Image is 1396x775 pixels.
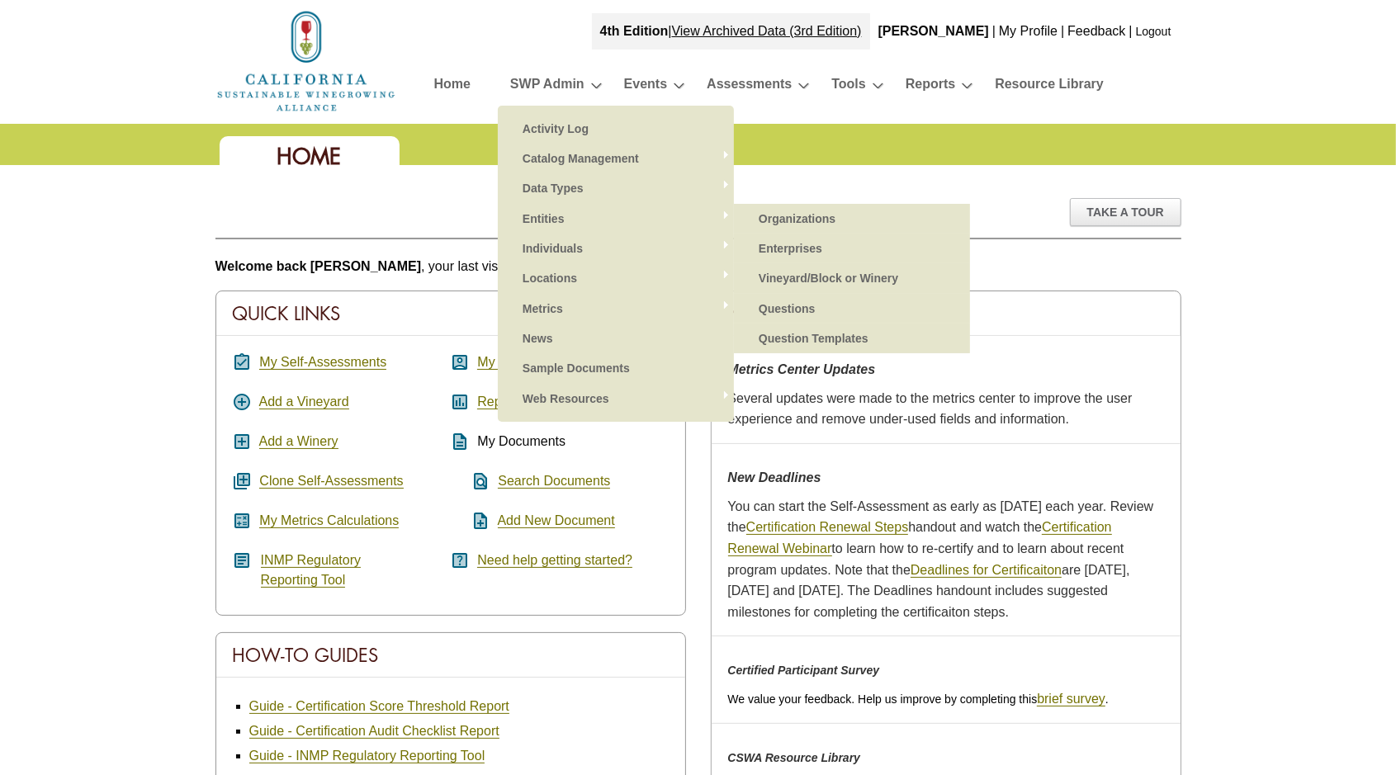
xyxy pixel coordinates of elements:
a: Home [215,53,397,67]
strong: Metrics Center Updates [728,362,876,376]
span: » [722,210,730,227]
a: Reports [906,73,955,102]
a: View Archived Data (3rd Edition) [672,24,862,38]
div: How-To Guides [216,633,685,678]
strong: New Deadlines [728,470,821,484]
a: Add New Document [498,513,615,528]
i: assignment_turned_in [233,352,253,372]
a: Organizations [750,204,954,234]
a: Deadlines for Certificaiton [911,563,1062,578]
div: | [592,13,870,50]
i: queue [233,471,253,491]
b: Welcome back [PERSON_NAME] [215,259,422,273]
div: | [991,13,997,50]
a: Enterprises [750,234,954,263]
a: My Profile [999,24,1058,38]
em: Certified Participant Survey [728,664,880,677]
i: find_in_page [451,471,491,491]
a: Guide - Certification Audit Checklist Report [249,724,499,739]
i: help_center [451,551,471,570]
i: note_add [451,511,491,531]
img: logo_cswa2x.png [215,8,397,114]
a: Feedback [1067,24,1125,38]
a: Reports [477,395,523,409]
em: CSWA Resource Library [728,751,861,764]
a: brief survey [1037,692,1105,706]
span: » [722,240,730,257]
a: Individuals [514,234,717,263]
i: add_box [233,432,253,451]
span: » [722,390,730,407]
span: We value your feedback. Help us improve by completing this . [728,692,1109,706]
a: Question Templates [750,324,954,353]
a: My Self-Assessments [259,355,386,370]
strong: 4th Edition [600,24,669,38]
a: SWP Admin [510,73,584,102]
div: | [1059,13,1066,50]
a: Guide - Certification Score Threshold Report [249,699,509,714]
a: Sample Documents [514,353,717,383]
span: » [722,270,730,286]
a: Tools [831,73,865,102]
a: Logout [1136,25,1171,38]
a: My Profile [477,355,536,370]
a: Search Documents [498,474,610,489]
span: » [722,180,730,196]
a: Web Resources [514,384,717,413]
a: INMP RegulatoryReporting Tool [261,553,362,588]
span: My Documents [477,434,565,448]
a: My Metrics Calculations [259,513,399,528]
a: Guide - INMP Regulatory Reporting Tool [249,749,485,763]
i: article [233,551,253,570]
a: Data Types [514,173,717,203]
a: Activity Log [514,114,717,144]
a: Assessments [707,73,792,102]
div: Take A Tour [1070,198,1181,226]
div: | [1128,13,1134,50]
a: News [514,324,717,353]
i: add_circle [233,392,253,412]
a: Add a Winery [259,434,338,449]
p: You can start the Self-Assessment as early as [DATE] each year. Review the handout and watch the ... [728,496,1164,623]
p: , your last visit was [DATE]. [215,256,1181,277]
span: » [722,300,730,317]
a: Certification Renewal Steps [746,520,909,535]
span: Several updates were made to the metrics center to improve the user experience and remove under-u... [728,391,1133,427]
a: Clone Self-Assessments [259,474,403,489]
i: calculate [233,511,253,531]
a: Certification Renewal Webinar [728,520,1112,556]
span: Home [277,142,342,171]
a: Metrics [514,294,717,324]
a: Home [434,73,471,102]
span: » [722,150,730,167]
a: Need help getting started? [477,553,632,568]
a: Vineyard/Block or Winery [750,263,954,293]
a: Events [624,73,667,102]
div: Quick Links [216,291,685,336]
i: assessment [451,392,471,412]
i: account_box [451,352,471,372]
a: Entities [514,204,717,234]
a: Add a Vineyard [259,395,349,409]
b: [PERSON_NAME] [878,24,989,38]
i: description [451,432,471,451]
a: Resource Library [995,73,1104,102]
a: Questions [750,294,954,324]
a: Locations [514,263,717,293]
a: Catalog Management [514,144,717,173]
